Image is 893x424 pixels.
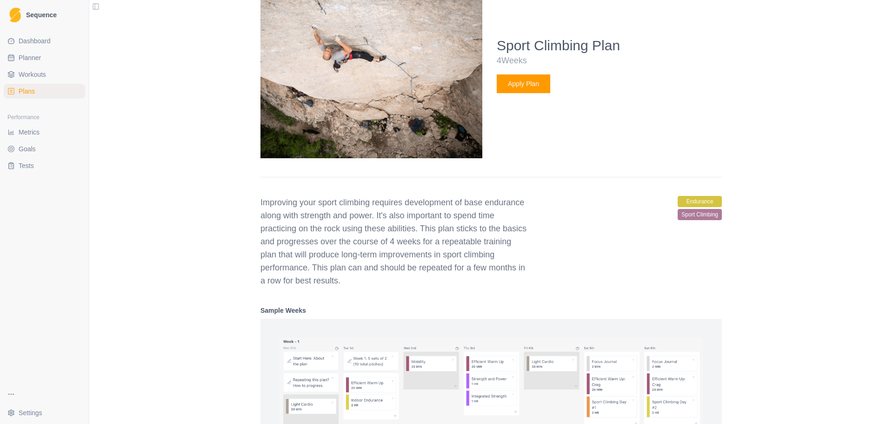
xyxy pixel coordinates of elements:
a: Planner [4,50,85,65]
a: Plans [4,84,85,99]
span: Goals [19,144,36,154]
a: Dashboard [4,34,85,48]
span: Tests [19,161,34,170]
span: Workouts [19,70,46,79]
a: Tests [4,158,85,173]
a: LogoSequence [4,4,85,26]
button: Settings [4,405,85,420]
a: Metrics [4,125,85,140]
p: Improving your sport climbing requires development of base endurance along with strength and powe... [260,196,528,287]
span: Sequence [26,12,57,18]
button: Apply Plan [497,74,550,93]
span: Metrics [19,128,40,137]
span: sport climbing [678,209,722,220]
img: Logo [9,7,21,23]
h4: Sport Climbing Plan [497,37,722,54]
span: Planner [19,53,41,62]
h4: Sample Weeks [260,306,722,315]
span: Dashboard [19,36,51,46]
span: Plans [19,87,35,96]
a: Workouts [4,67,85,82]
p: 4 Weeks [497,54,722,67]
a: Goals [4,141,85,156]
span: endurance [678,196,722,207]
div: Performance [4,110,85,125]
